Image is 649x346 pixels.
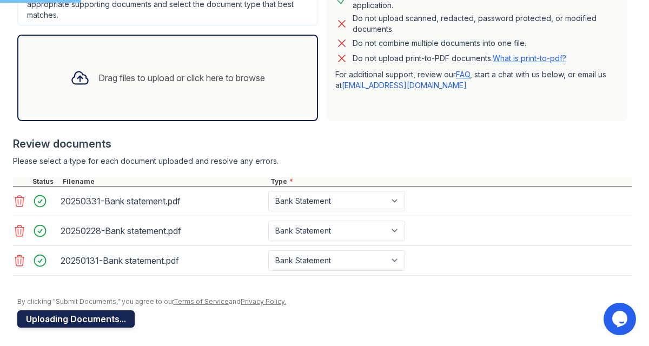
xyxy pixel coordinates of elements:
a: Privacy Policy. [241,297,286,305]
div: Type [268,177,632,186]
div: Do not combine multiple documents into one file. [353,37,526,50]
div: Do not upload scanned, redacted, password protected, or modified documents. [353,13,619,35]
div: Please select a type for each document uploaded and resolve any errors. [13,156,632,167]
div: Status [30,177,61,186]
a: [EMAIL_ADDRESS][DOMAIN_NAME] [342,81,467,90]
iframe: chat widget [604,303,638,335]
p: For additional support, review our , start a chat with us below, or email us at [335,69,619,91]
a: What is print-to-pdf? [493,54,566,63]
div: 20250331-Bank statement.pdf [61,192,264,210]
button: Uploading Documents... [17,310,135,328]
div: By clicking "Submit Documents," you agree to our and [17,297,632,306]
p: Do not upload print-to-PDF documents. [353,53,566,64]
div: Filename [61,177,268,186]
div: Review documents [13,136,632,151]
a: FAQ [456,70,470,79]
div: 20250228-Bank statement.pdf [61,222,264,239]
a: Terms of Service [174,297,229,305]
div: 20250131-Bank statement.pdf [61,252,264,269]
div: Drag files to upload or click here to browse [98,71,265,84]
